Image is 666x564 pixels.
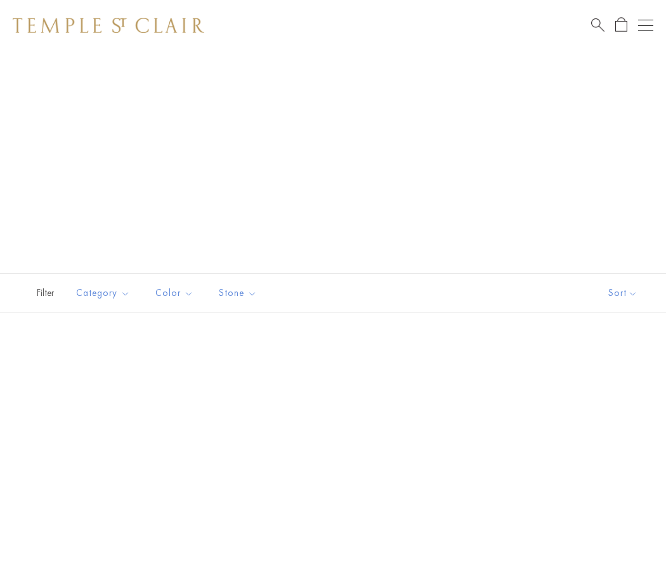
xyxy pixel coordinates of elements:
[149,285,203,301] span: Color
[70,285,140,301] span: Category
[67,279,140,307] button: Category
[212,285,266,301] span: Stone
[615,17,627,33] a: Open Shopping Bag
[638,18,653,33] button: Open navigation
[580,274,666,312] button: Show sort by
[146,279,203,307] button: Color
[13,18,204,33] img: Temple St. Clair
[591,17,604,33] a: Search
[209,279,266,307] button: Stone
